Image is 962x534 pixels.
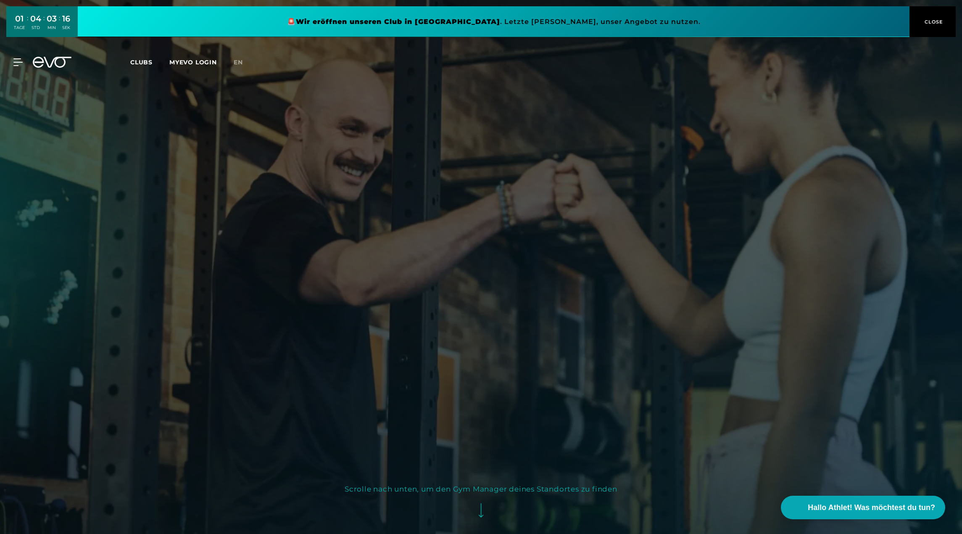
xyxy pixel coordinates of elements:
[14,25,25,31] div: TAGE
[14,13,25,25] div: 01
[808,502,935,513] span: Hallo Athlet! Was möchtest du tun?
[47,25,57,31] div: MIN
[59,13,60,36] div: :
[62,13,70,25] div: 16
[169,58,217,66] a: MYEVO LOGIN
[234,58,253,67] a: en
[62,25,70,31] div: SEK
[345,482,617,496] div: Scrolle nach unten, um den Gym Manager deines Standortes zu finden
[130,58,169,66] a: Clubs
[43,13,45,36] div: :
[130,58,153,66] span: Clubs
[234,58,243,66] span: en
[909,6,956,37] button: CLOSE
[345,482,617,526] button: Scrolle nach unten, um den Gym Manager deines Standortes zu finden
[781,496,945,519] button: Hallo Athlet! Was möchtest du tun?
[27,13,28,36] div: :
[30,13,41,25] div: 04
[30,25,41,31] div: STD
[922,18,943,26] span: CLOSE
[47,13,57,25] div: 03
